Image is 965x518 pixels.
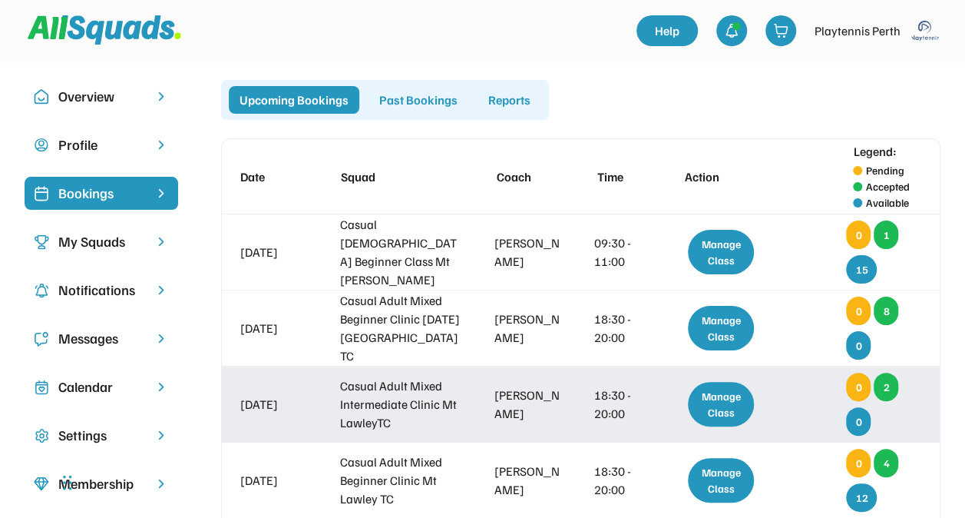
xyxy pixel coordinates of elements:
div: Squad [341,168,464,186]
div: Accepted [865,178,909,194]
img: chevron-right.svg [154,283,169,297]
div: Past Bookings [368,86,468,114]
img: playtennis%20blue%20logo%201.png [910,15,940,46]
div: Notifications [58,280,144,301]
div: 1 [874,221,898,249]
div: Available [865,194,908,211]
div: Manage Class [688,230,754,274]
div: Action [685,168,766,186]
img: Icon%20copy%203.svg [34,234,49,250]
img: Icon%20copy%2010.svg [34,89,49,105]
div: Coach [497,168,565,186]
div: Playtennis Perth [815,22,901,40]
div: 12 [846,483,877,512]
div: 4 [874,449,898,477]
img: bell-03%20%281%29.svg [724,23,739,38]
div: [DATE] [240,243,309,261]
div: Overview [58,86,144,107]
div: [DATE] [240,319,309,337]
div: Upcoming Bookings [229,86,359,114]
div: 0 [846,407,871,436]
div: [PERSON_NAME] [494,462,563,499]
div: 0 [846,449,871,477]
a: Help [636,15,698,46]
div: Manage Class [688,458,754,503]
div: Pending [865,162,904,178]
div: 18:30 - 20:00 [594,462,649,499]
img: Icon%20%2819%29.svg [34,186,49,201]
img: Squad%20Logo.svg [28,15,181,45]
div: 15 [846,255,877,284]
div: Bookings [58,183,144,204]
img: chevron-right.svg [154,234,169,249]
div: 0 [846,331,871,360]
img: chevron-right.svg [154,89,169,104]
div: 0 [846,373,871,401]
img: chevron-right%20copy%203.svg [154,186,169,201]
img: shopping-cart-01%20%281%29.svg [773,23,788,38]
div: Casual Adult Mixed Beginner Clinic [DATE] [GEOGRAPHIC_DATA] TC [340,291,463,365]
div: Manage Class [688,306,754,350]
div: Casual [DEMOGRAPHIC_DATA] Beginner Class Mt [PERSON_NAME] [340,215,463,289]
div: 0 [846,297,871,325]
div: [PERSON_NAME] [494,310,563,347]
div: Profile [58,134,144,155]
div: Time [597,168,652,186]
div: Casual Adult Mixed Intermediate Clinic Mt LawleyTC [340,377,463,432]
div: My Squads [58,231,144,252]
div: 0 [846,221,871,249]
div: 18:30 - 20:00 [594,310,649,347]
div: Reports [478,86,541,114]
div: 18:30 - 20:00 [594,386,649,423]
div: [PERSON_NAME] [494,386,563,423]
img: Icon%20copy%204.svg [34,283,49,298]
div: 09:30 - 11:00 [594,234,649,271]
img: chevron-right.svg [154,138,169,152]
div: 2 [874,373,898,401]
div: Legend: [853,142,896,161]
div: Date [240,168,309,186]
img: user-circle.svg [34,138,49,153]
div: Casual Adult Mixed Beginner Clinic Mt Lawley TC [340,453,463,508]
div: Manage Class [688,382,754,427]
div: 8 [874,297,898,325]
div: [PERSON_NAME] [494,234,563,271]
